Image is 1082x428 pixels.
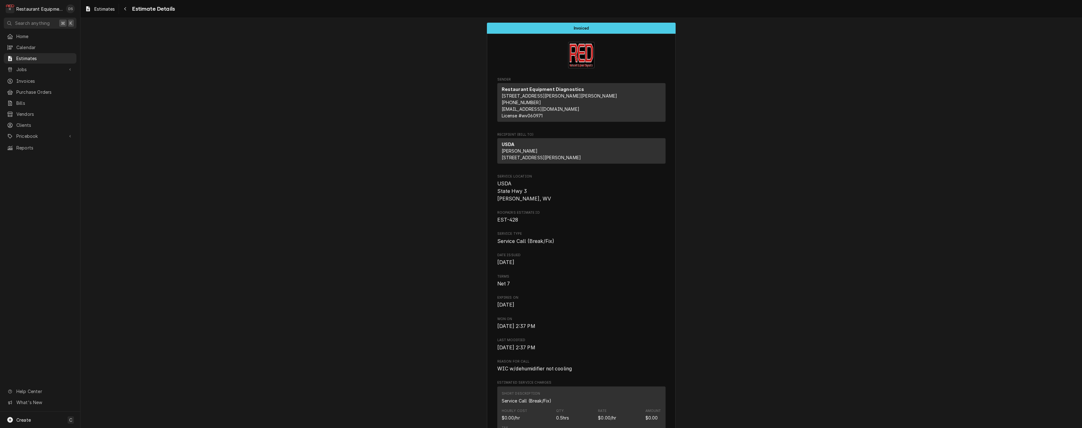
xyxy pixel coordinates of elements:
a: Purchase Orders [4,87,76,97]
a: Go to Jobs [4,64,76,75]
a: Estimates [82,4,117,14]
div: Terms [497,274,666,288]
span: Invoices [16,78,73,84]
span: Expires On [497,295,666,300]
div: Short Description [502,391,540,396]
a: Invoices [4,76,76,86]
span: Estimated Service Charges [497,380,666,385]
a: [PHONE_NUMBER] [502,100,541,105]
span: Help Center [16,388,73,395]
span: Purchase Orders [16,89,73,95]
div: Sender [497,83,666,122]
div: DS [66,4,75,13]
strong: USDA [502,142,515,147]
div: Qty. [556,408,565,414]
a: Calendar [4,42,76,53]
a: Estimates [4,53,76,64]
span: Service Type [497,231,666,236]
div: Estimate Sender [497,77,666,125]
a: [EMAIL_ADDRESS][DOMAIN_NAME] [502,106,579,112]
div: Last Modified [497,338,666,351]
span: Sender [497,77,666,82]
span: Create [16,417,31,423]
div: Derek Stewart's Avatar [66,4,75,13]
button: Search anything⌘K [4,18,76,29]
div: Estimate Recipient [497,132,666,166]
div: R [6,4,14,13]
div: Rate [598,408,606,414]
span: Won On [497,317,666,322]
span: Won On [497,323,666,330]
span: Service Type [497,238,666,245]
div: Quantity [556,414,569,421]
div: Date Issued [497,253,666,266]
a: Clients [4,120,76,130]
div: Restaurant Equipment Diagnostics [16,6,63,12]
span: Reports [16,144,73,151]
img: Logo [568,42,594,68]
a: Bills [4,98,76,108]
span: What's New [16,399,73,406]
span: Terms [497,274,666,279]
span: Reason for Call [497,365,666,373]
div: Hourly Cost [502,408,527,414]
div: Cost [502,414,520,421]
span: Date Issued [497,253,666,258]
span: C [69,417,72,423]
span: Vendors [16,111,73,117]
span: [DATE] [497,302,515,308]
span: Last Modified [497,344,666,352]
div: Expires On [497,295,666,309]
div: Quantity [556,408,569,421]
span: Recipient (Bill To) [497,132,666,137]
span: [STREET_ADDRESS][PERSON_NAME][PERSON_NAME] [502,93,617,99]
span: [DATE] [497,259,515,265]
div: Price [598,408,616,421]
a: Go to What's New [4,397,76,408]
div: Cost [502,408,527,421]
span: Date Issued [497,259,666,266]
span: Roopairs Estimate ID [497,216,666,224]
div: Reason for Call [497,359,666,373]
span: Service Call (Break/Fix) [497,238,555,244]
span: License # wv060971 [502,113,543,118]
span: Clients [16,122,73,128]
div: Restaurant Equipment Diagnostics's Avatar [6,4,14,13]
div: Price [598,414,616,421]
div: Short Description [502,391,552,404]
span: Calendar [16,44,73,51]
strong: Restaurant Equipment Diagnostics [502,87,584,92]
span: Roopairs Estimate ID [497,210,666,215]
span: Invoiced [574,26,589,30]
span: Home [16,33,73,40]
span: [DATE] 2:37 PM [497,345,535,351]
button: Navigate back [120,4,130,14]
span: Search anything [15,20,50,26]
a: Go to Pricebook [4,131,76,141]
span: ⌘ [61,20,65,26]
div: Status [487,23,676,34]
span: EST-428 [497,217,518,223]
span: Bills [16,100,73,106]
span: Net 7 [497,281,510,287]
div: Recipient (Bill To) [497,138,666,166]
span: Last Modified [497,338,666,343]
span: USDA State Hwy 3 [PERSON_NAME], WV [497,181,551,201]
div: Amount [645,414,658,421]
div: Service Type [497,231,666,245]
span: [PERSON_NAME] [STREET_ADDRESS][PERSON_NAME] [502,148,581,160]
span: WIC w/dehumidifier not cooling [497,366,572,372]
span: Jobs [16,66,64,73]
div: Sender [497,83,666,124]
span: Estimate Details [130,5,175,13]
span: Service Location [497,174,666,179]
a: Home [4,31,76,42]
span: Terms [497,280,666,288]
span: Reason for Call [497,359,666,364]
span: Expires On [497,301,666,309]
div: Amount [645,408,661,414]
a: Vendors [4,109,76,119]
div: Recipient (Bill To) [497,138,666,164]
span: K [70,20,72,26]
a: Go to Help Center [4,386,76,397]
